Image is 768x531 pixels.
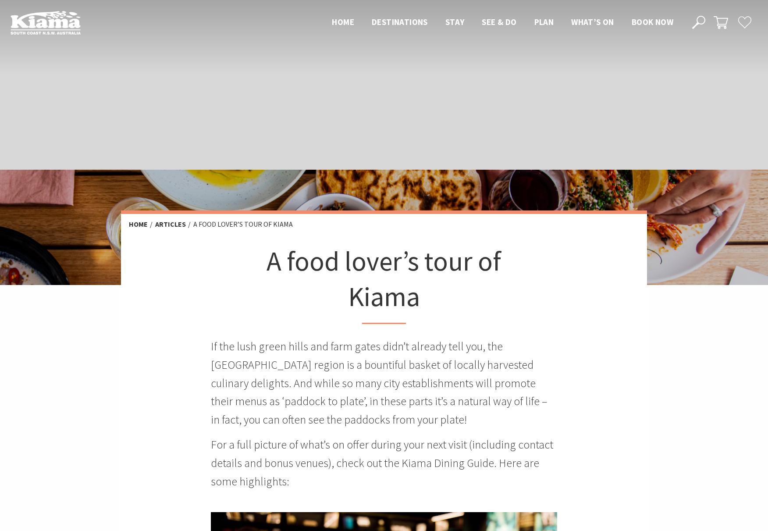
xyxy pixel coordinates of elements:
[193,219,293,230] li: A food lover’s tour of Kiama
[129,220,148,229] a: Home
[211,337,557,428] p: If the lush green hills and farm gates didn’t already tell you, the [GEOGRAPHIC_DATA] region is a...
[155,220,186,229] a: Articles
[372,17,428,27] span: Destinations
[445,17,465,27] span: Stay
[571,17,614,27] span: What’s On
[482,17,516,27] span: See & Do
[332,17,354,27] span: Home
[534,17,554,27] span: Plan
[632,17,673,27] span: Book now
[323,15,682,30] nav: Main Menu
[211,435,557,490] p: For a full picture of what’s on offer during your next visit (including contact details and bonus...
[11,11,81,35] img: Kiama Logo
[254,243,514,324] h1: A food lover’s tour of Kiama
